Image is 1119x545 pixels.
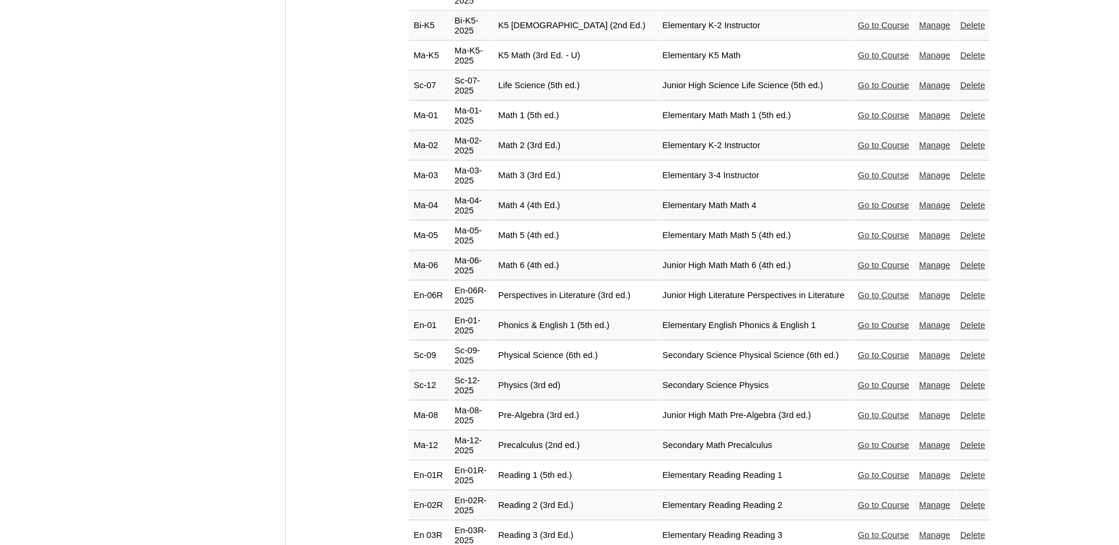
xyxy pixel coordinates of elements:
td: Phonics & English 1 (5th ed.) [493,311,657,340]
a: Delete [960,200,985,210]
td: Sc-07 [409,71,449,101]
td: En-06R-2025 [450,281,493,310]
td: En-01R-2025 [450,461,493,490]
td: Math 2 (3rd Ed.) [493,131,657,161]
a: Delete [960,141,985,150]
td: Elementary 3-4 Instructor [658,161,853,190]
a: Manage [919,530,950,540]
a: Manage [919,21,950,30]
a: Manage [919,410,950,420]
a: Go to Course [858,81,909,90]
td: Elementary Math Math 5 (4th ed.) [658,221,853,250]
td: Sc-09-2025 [450,341,493,370]
td: Precalculus (2nd ed.) [493,431,657,460]
td: Perspectives in Literature (3rd ed.) [493,281,657,310]
td: Ma-03-2025 [450,161,493,190]
td: Sc-07-2025 [450,71,493,101]
td: Ma-04 [409,191,449,220]
a: Delete [960,410,985,420]
a: Manage [919,290,950,300]
td: Ma-12-2025 [450,431,493,460]
a: Go to Course [858,141,909,150]
a: Go to Course [858,51,909,60]
td: En-02R-2025 [450,491,493,520]
td: Bi-K5-2025 [450,11,493,41]
td: Ma-08-2025 [450,401,493,430]
td: Ma-08 [409,401,449,430]
a: Manage [919,500,950,510]
a: Delete [960,81,985,90]
a: Manage [919,111,950,120]
td: Elementary Math Math 4 [658,191,853,220]
a: Go to Course [858,470,909,480]
td: Junior High Math Pre-Algebra (3rd ed.) [658,401,853,430]
a: Delete [960,470,985,480]
a: Go to Course [858,170,909,180]
a: Delete [960,380,985,390]
a: Delete [960,530,985,540]
td: En-01 [409,311,449,340]
td: Elementary K-2 Instructor [658,11,853,41]
td: Elementary Reading Reading 1 [658,461,853,490]
a: Go to Course [858,410,909,420]
a: Go to Course [858,320,909,330]
a: Manage [919,200,950,210]
a: Manage [919,470,950,480]
td: Secondary Science Physical Science (6th ed.) [658,341,853,370]
a: Delete [960,111,985,120]
td: Physical Science (6th ed.) [493,341,657,370]
a: Go to Course [858,111,909,120]
a: Go to Course [858,200,909,210]
td: Reading 2 (3rd Ed.) [493,491,657,520]
a: Delete [960,500,985,510]
a: Delete [960,230,985,240]
td: Sc-12 [409,371,449,400]
a: Go to Course [858,380,909,390]
a: Delete [960,320,985,330]
td: Elementary English Phonics & English 1 [658,311,853,340]
td: Ma-K5 [409,41,449,71]
td: Ma-03 [409,161,449,190]
a: Manage [919,440,950,450]
td: Math 6 (4th ed.) [493,251,657,280]
td: Ma-05-2025 [450,221,493,250]
td: Sc-09 [409,341,449,370]
td: Sc-12-2025 [450,371,493,400]
td: K5 Math (3rd Ed. - U) [493,41,657,71]
a: Delete [960,290,985,300]
a: Delete [960,170,985,180]
td: Math 3 (3rd Ed.) [493,161,657,190]
td: Ma-01-2025 [450,101,493,131]
td: Junior High Science Life Science (5th ed.) [658,71,853,101]
a: Go to Course [858,350,909,360]
a: Go to Course [858,290,909,300]
td: Life Science (5th ed.) [493,71,657,101]
td: Secondary Math Precalculus [658,431,853,460]
a: Delete [960,440,985,450]
td: En-01R [409,461,449,490]
a: Delete [960,51,985,60]
td: Ma-02 [409,131,449,161]
td: Secondary Science Physics [658,371,853,400]
a: Go to Course [858,260,909,270]
td: Ma-K5-2025 [450,41,493,71]
a: Delete [960,21,985,30]
a: Delete [960,260,985,270]
a: Delete [960,350,985,360]
td: Elementary Math Math 1 (5th ed.) [658,101,853,131]
td: Junior High Math Math 6 (4th ed.) [658,251,853,280]
td: Ma-01 [409,101,449,131]
td: Ma-12 [409,431,449,460]
td: Physics (3rd ed) [493,371,657,400]
td: Ma-05 [409,221,449,250]
td: Bi-K5 [409,11,449,41]
a: Manage [919,230,950,240]
td: Math 4 (4th Ed.) [493,191,657,220]
td: Junior High Literature Perspectives in Literature [658,281,853,310]
td: Ma-06-2025 [450,251,493,280]
a: Go to Course [858,21,909,30]
td: K5 [DEMOGRAPHIC_DATA] (2nd Ed.) [493,11,657,41]
td: En-02R [409,491,449,520]
td: Pre-Algebra (3rd ed.) [493,401,657,430]
a: Go to Course [858,500,909,510]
